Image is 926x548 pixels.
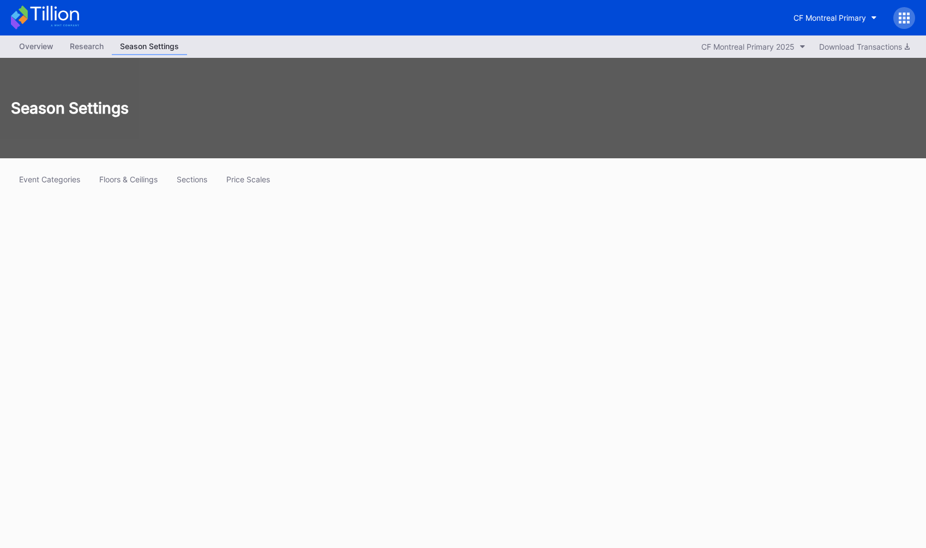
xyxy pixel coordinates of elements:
[62,38,112,54] div: Research
[62,38,112,55] a: Research
[701,42,795,51] div: CF Montreal Primary 2025
[177,175,207,184] div: Sections
[11,38,62,55] a: Overview
[11,169,88,189] button: Event Categories
[814,39,915,54] button: Download Transactions
[99,175,158,184] div: Floors & Ceilings
[793,13,866,22] div: CF Montreal Primary
[91,169,166,189] button: Floors & Ceilings
[226,175,270,184] div: Price Scales
[19,175,80,184] div: Event Categories
[785,8,885,28] button: CF Montreal Primary
[819,42,910,51] div: Download Transactions
[112,38,187,55] a: Season Settings
[169,169,215,189] button: Sections
[218,169,278,189] button: Price Scales
[696,39,811,54] button: CF Montreal Primary 2025
[11,38,62,54] div: Overview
